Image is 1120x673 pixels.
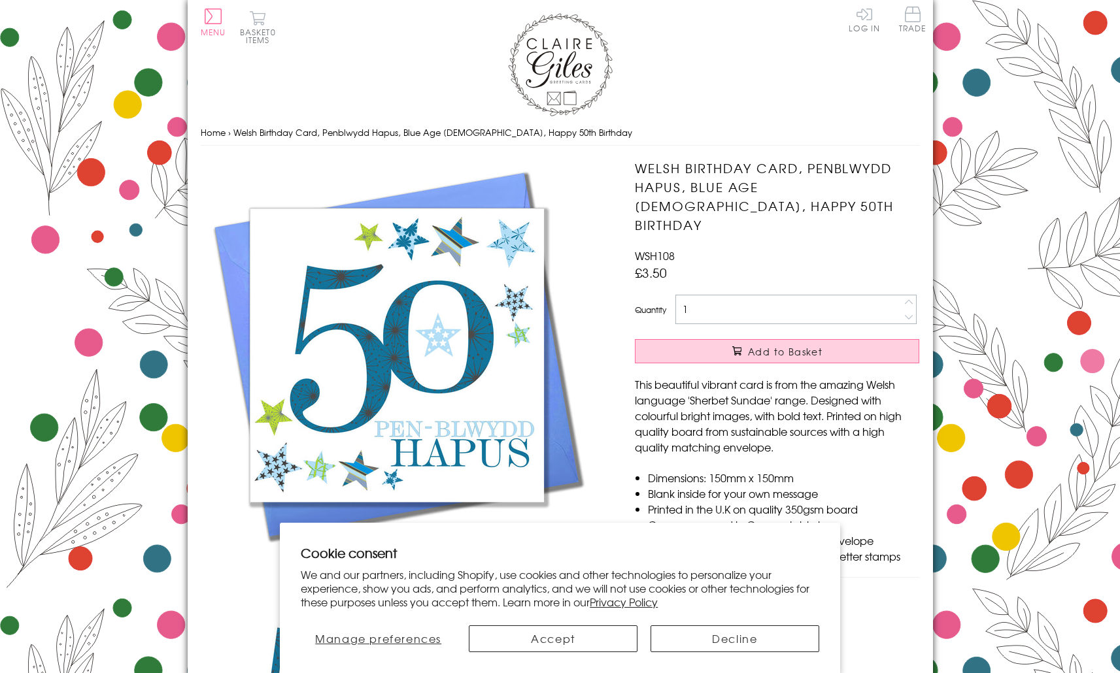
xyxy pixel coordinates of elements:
button: Manage preferences [301,625,456,652]
button: Basket0 items [240,10,276,44]
li: Dimensions: 150mm x 150mm [648,470,919,485]
span: 0 items [246,26,276,46]
span: Menu [201,26,226,38]
nav: breadcrumbs [201,120,920,146]
li: Printed in the U.K on quality 350gsm board [648,501,919,517]
button: Decline [651,625,819,652]
li: Comes wrapped in Compostable bag [648,517,919,533]
button: Add to Basket [635,339,919,363]
h2: Cookie consent [301,544,819,562]
span: Manage preferences [315,631,441,646]
li: Blank inside for your own message [648,485,919,501]
span: £3.50 [635,263,667,282]
a: Log In [849,7,880,32]
button: Accept [469,625,637,652]
button: Menu [201,8,226,36]
span: Welsh Birthday Card, Penblwydd Hapus, Blue Age [DEMOGRAPHIC_DATA], Happy 50th Birthday [233,126,632,139]
span: WSH108 [635,248,675,263]
h1: Welsh Birthday Card, Penblwydd Hapus, Blue Age [DEMOGRAPHIC_DATA], Happy 50th Birthday [635,159,919,234]
a: Privacy Policy [590,594,658,610]
span: › [228,126,231,139]
img: Claire Giles Greetings Cards [508,13,613,116]
a: Trade [899,7,926,35]
span: Trade [899,7,926,32]
a: Home [201,126,226,139]
span: Add to Basket [748,345,823,358]
p: We and our partners, including Shopify, use cookies and other technologies to personalize your ex... [301,568,819,608]
img: Welsh Birthday Card, Penblwydd Hapus, Blue Age 50, Happy 50th Birthday [201,159,593,551]
label: Quantity [635,304,666,316]
p: This beautiful vibrant card is from the amazing Welsh language 'Sherbet Sundae' range. Designed w... [635,376,919,455]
